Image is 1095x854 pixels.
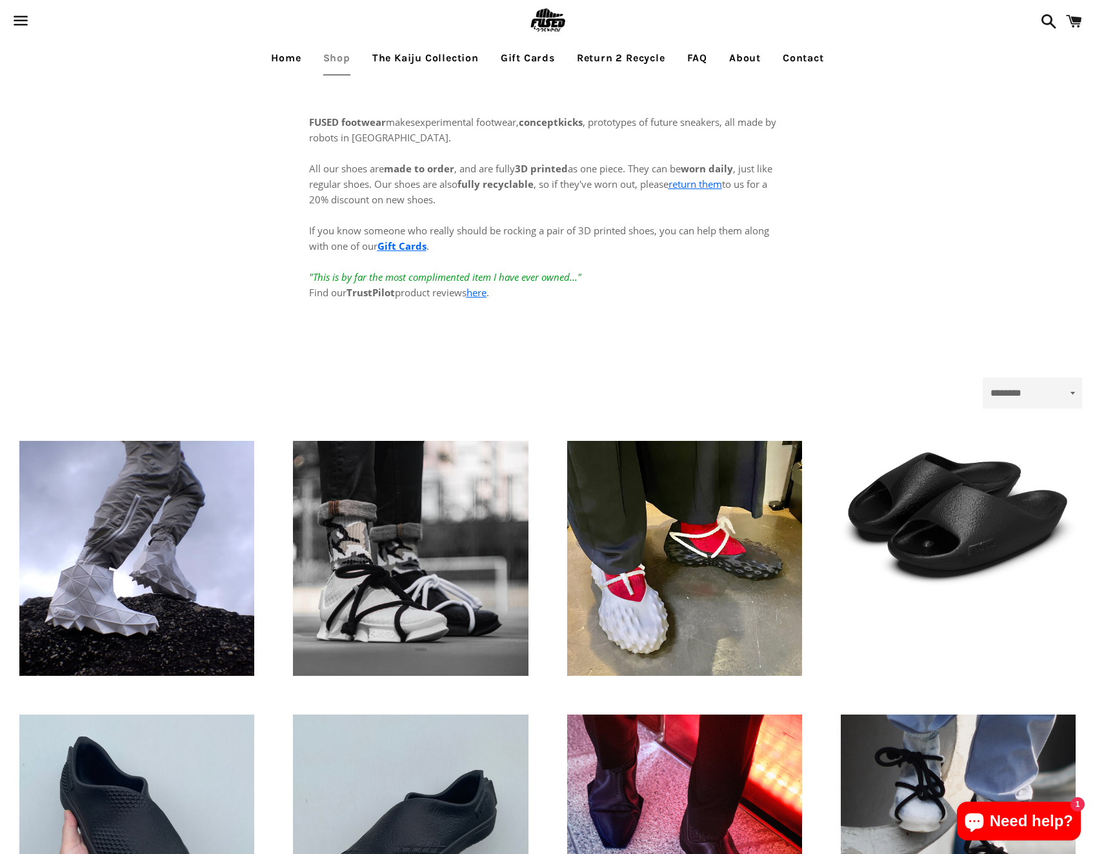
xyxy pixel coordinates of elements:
[384,162,454,175] strong: made to order
[309,116,386,128] strong: FUSED footwear
[841,441,1076,590] a: Slate-Black
[309,270,581,283] em: "This is by far the most complimented item I have ever owned..."
[719,42,770,74] a: About
[491,42,565,74] a: Gift Cards
[678,42,717,74] a: FAQ
[567,441,802,676] a: [3D printed Shoes] - lightweight custom 3dprinted shoes sneakers sandals fused footwear
[377,239,427,252] a: Gift Cards
[567,42,675,74] a: Return 2 Recycle
[293,441,528,676] a: [3D printed Shoes] - lightweight custom 3dprinted shoes sneakers sandals fused footwear
[668,178,722,190] a: return them
[519,116,583,128] strong: conceptkicks
[19,441,254,676] a: [3D printed Shoes] - lightweight custom 3dprinted shoes sneakers sandals fused footwear
[681,162,733,175] strong: worn daily
[347,286,395,299] strong: TrustPilot
[309,116,776,144] span: experimental footwear, , prototypes of future sneakers, all made by robots in [GEOGRAPHIC_DATA].
[261,42,310,74] a: Home
[363,42,488,74] a: The Kaiju Collection
[515,162,568,175] strong: 3D printed
[457,178,534,190] strong: fully recyclable
[773,42,834,74] a: Contact
[467,286,487,299] a: here
[953,802,1085,844] inbox-online-store-chat: Shopify online store chat
[309,145,787,300] p: All our shoes are , and are fully as one piece. They can be , just like regular shoes. Our shoes ...
[309,116,415,128] span: makes
[314,42,360,74] a: Shop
